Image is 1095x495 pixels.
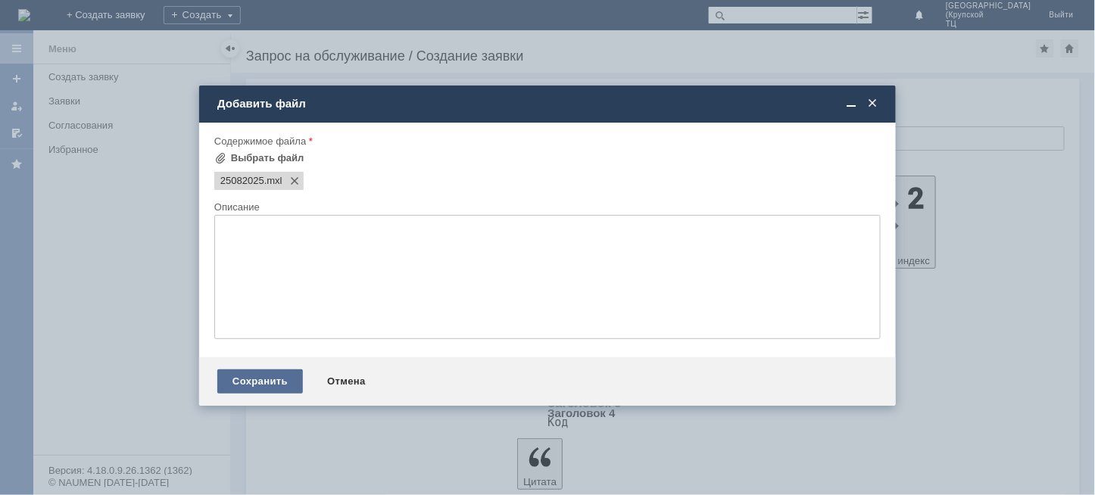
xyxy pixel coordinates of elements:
span: 25082025.mxl [220,175,264,187]
div: Добавить файл [217,97,881,111]
div: Выбрать файл [231,152,304,164]
span: Свернуть (Ctrl + M) [844,97,859,111]
span: Закрыть [866,97,881,111]
div: Описание [214,202,878,212]
span: 25082025.mxl [264,175,282,187]
div: Содержимое файла [214,136,878,146]
div: добрый дент прошу удалить отложенные [PERSON_NAME] [6,6,221,30]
